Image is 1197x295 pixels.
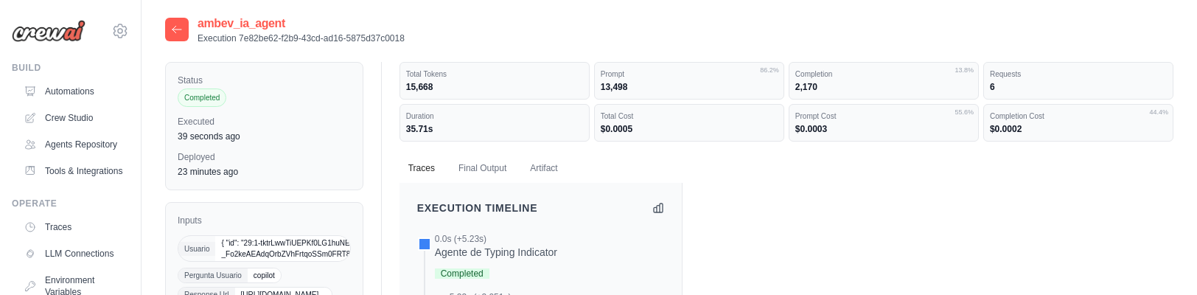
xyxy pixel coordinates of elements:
[601,81,778,93] dd: 13,498
[795,81,972,93] dd: 2,170
[198,32,405,44] p: Execution 7e82be62-f2b9-43cd-ad16-5875d37c0018
[955,108,974,118] span: 55.6%
[178,131,240,142] time: October 15, 2025 at 17:33 GMT-3
[215,236,443,261] span: { "id": "29:1-tktrLwwTiUEPKf0LG1huNEAnrvpC8B8J-_Fo2keAEAdqOrbZVhFrtqoSSm0FRT8FtR_7sK5GAkYTs8DCiy…
[955,66,974,76] span: 13.8%
[795,69,972,80] dt: Completion
[399,153,444,184] button: Traces
[178,268,248,282] span: Pergunta Usuario
[18,106,129,130] a: Crew Studio
[601,123,778,135] dd: $0.0005
[18,159,129,183] a: Tools & Integrations
[435,268,489,279] span: Completed
[990,111,1167,122] dt: Completion Cost
[450,153,515,184] button: Final Output
[1149,108,1168,118] span: 44.4%
[12,62,129,74] div: Build
[990,81,1167,93] dd: 6
[248,268,281,282] span: copilot
[406,123,583,135] dd: 35.71s
[990,69,1167,80] dt: Requests
[18,242,129,265] a: LLM Connections
[18,133,129,156] a: Agents Repository
[760,66,779,76] span: 86.2%
[12,198,129,209] div: Operate
[435,233,557,245] div: 0.0s (+5.23s)
[1123,224,1197,295] div: Widget de chat
[601,111,778,122] dt: Total Cost
[178,88,226,107] span: Completed
[795,111,972,122] dt: Prompt Cost
[178,151,351,163] label: Deployed
[417,201,538,215] h2: Execution Timeline
[12,20,85,42] img: Logo
[198,15,405,32] h2: ambev_ia_agent
[406,81,583,93] dd: 15,668
[178,242,215,256] span: Usuario
[178,167,238,177] time: October 15, 2025 at 17:11 GMT-3
[18,215,129,239] a: Traces
[990,123,1167,135] dd: $0.0002
[18,80,129,103] a: Automations
[1123,224,1197,295] iframe: Chat Widget
[406,111,583,122] dt: Duration
[435,245,557,260] div: Agente de Typing Indicator
[178,74,351,86] label: Status
[406,69,583,80] dt: Total Tokens
[795,123,972,135] dd: $0.0003
[178,116,351,128] label: Executed
[601,69,778,80] dt: Prompt
[178,215,351,226] label: Inputs
[521,153,566,184] button: Artifact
